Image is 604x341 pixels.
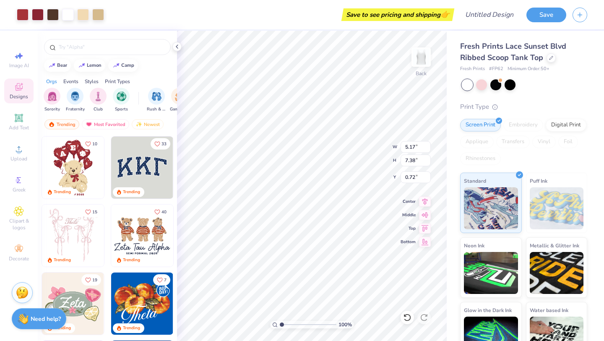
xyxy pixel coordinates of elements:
[460,66,485,73] span: Fresh Prints
[147,106,166,113] span: Rush & Bid
[460,152,501,165] div: Rhinestones
[111,136,173,199] img: 3b9aba4f-e317-4aa7-a679-c95a879539bd
[58,43,165,51] input: Try "Alpha"
[81,274,101,286] button: Like
[526,8,566,22] button: Save
[532,136,556,148] div: Vinyl
[117,92,126,101] img: Sports Image
[81,206,101,218] button: Like
[170,106,189,113] span: Game Day
[78,63,85,68] img: trend_line.gif
[147,88,166,113] button: filter button
[530,176,547,185] span: Puff Ink
[113,63,120,68] img: trend_line.gif
[413,49,430,66] img: Back
[105,78,130,85] div: Print Types
[9,124,29,131] span: Add Text
[44,88,60,113] button: filter button
[558,136,578,148] div: Foil
[123,325,140,331] div: Trending
[90,88,107,113] button: filter button
[85,78,99,85] div: Styles
[460,41,566,63] span: Fresh Prints Lace Sunset Blvd Ribbed Scoop Tank Top
[464,306,512,315] span: Glow in the Dark Ink
[440,9,450,19] span: 👉
[123,257,140,263] div: Trending
[42,205,104,267] img: 83dda5b0-2158-48ca-832c-f6b4ef4c4536
[460,102,587,112] div: Print Type
[115,106,128,113] span: Sports
[13,186,26,193] span: Greek
[460,119,501,131] div: Screen Print
[151,206,170,218] button: Like
[170,88,189,113] button: filter button
[66,106,85,113] span: Fraternity
[57,63,67,68] div: bear
[401,226,416,231] span: Top
[530,306,568,315] span: Water based Ink
[546,119,586,131] div: Digital Print
[464,252,518,294] img: Neon Ink
[135,121,142,127] img: Newest.gif
[173,205,235,267] img: d12c9beb-9502-45c7-ae94-40b97fdd6040
[401,239,416,245] span: Bottom
[104,273,166,335] img: d6d5c6c6-9b9a-4053-be8a-bdf4bacb006d
[344,8,452,21] div: Save to see pricing and shipping
[66,88,85,113] div: filter for Fraternity
[113,88,130,113] button: filter button
[92,142,97,146] span: 10
[54,189,71,195] div: Trending
[81,138,101,150] button: Like
[153,274,170,286] button: Like
[503,119,543,131] div: Embroidery
[401,212,416,218] span: Middle
[464,176,486,185] span: Standard
[54,257,71,263] div: Trending
[401,199,416,205] span: Center
[90,88,107,113] div: filter for Club
[161,142,167,146] span: 33
[49,63,55,68] img: trend_line.gif
[44,88,60,113] div: filter for Sorority
[111,273,173,335] img: 8659caeb-cee5-4a4c-bd29-52ea2f761d42
[113,88,130,113] div: filter for Sports
[161,210,167,214] span: 40
[82,119,129,129] div: Most Favorited
[44,119,79,129] div: Trending
[48,121,55,127] img: trending.gif
[489,66,503,73] span: # FP62
[63,78,78,85] div: Events
[496,136,530,148] div: Transfers
[9,62,29,69] span: Image AI
[10,155,27,162] span: Upload
[44,106,60,113] span: Sorority
[44,59,71,72] button: bear
[92,278,97,282] span: 19
[164,278,167,282] span: 7
[464,187,518,229] img: Standard
[132,119,164,129] div: Newest
[94,92,103,101] img: Club Image
[173,136,235,199] img: edfb13fc-0e43-44eb-bea2-bf7fc0dd67f9
[147,88,166,113] div: filter for Rush & Bid
[31,315,61,323] strong: Need help?
[42,136,104,199] img: 587403a7-0594-4a7f-b2bd-0ca67a3ff8dd
[170,88,189,113] div: filter for Game Day
[4,218,34,231] span: Clipart & logos
[70,92,80,101] img: Fraternity Image
[74,59,105,72] button: lemon
[151,138,170,150] button: Like
[173,273,235,335] img: f22b6edb-555b-47a9-89ed-0dd391bfae4f
[338,321,352,328] span: 100 %
[460,136,494,148] div: Applique
[42,273,104,335] img: 010ceb09-c6fc-40d9-b71e-e3f087f73ee6
[87,63,102,68] div: lemon
[530,252,584,294] img: Metallic & Glitter Ink
[458,6,520,23] input: Untitled Design
[9,255,29,262] span: Decorate
[530,241,579,250] span: Metallic & Glitter Ink
[66,88,85,113] button: filter button
[104,205,166,267] img: d12a98c7-f0f7-4345-bf3a-b9f1b718b86e
[86,121,92,127] img: most_fav.gif
[121,63,134,68] div: camp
